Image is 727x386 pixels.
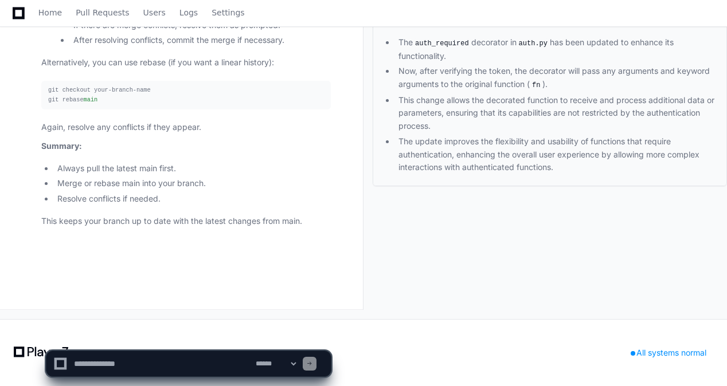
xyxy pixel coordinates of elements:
span: Users [143,9,166,16]
li: Resolve conflicts if needed. [54,192,331,206]
code: auth_required [413,38,471,49]
span: main [84,96,98,103]
span: Pull Requests [76,9,129,16]
li: After resolving conflicts, commit the merge if necessary. [70,34,331,47]
code: fn [530,80,542,90]
p: Again, resolve any conflicts if they appear. [41,121,331,134]
p: Alternatively, you can use rebase (if you want a linear history): [41,56,331,69]
span: Settings [212,9,244,16]
li: Always pull the latest main first. [54,162,331,175]
li: Now, after verifying the token, the decorator will pass any arguments and keyword arguments to th... [395,65,717,91]
li: The decorator in has been updated to enhance its functionality. [395,36,717,62]
li: The update improves the flexibility and usability of functions that require authentication, enhan... [395,135,717,174]
span: Home [38,9,62,16]
li: Merge or rebase main into your branch. [54,177,331,190]
span: Logs [179,9,198,16]
div: git checkout your-branch-name git rebase [48,85,324,105]
li: This change allows the decorated function to receive and process additional data or parameters, e... [395,93,717,132]
code: auth.py [517,38,550,49]
p: This keeps your branch up to date with the latest changes from main. [41,215,331,228]
strong: Summary: [41,141,82,151]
